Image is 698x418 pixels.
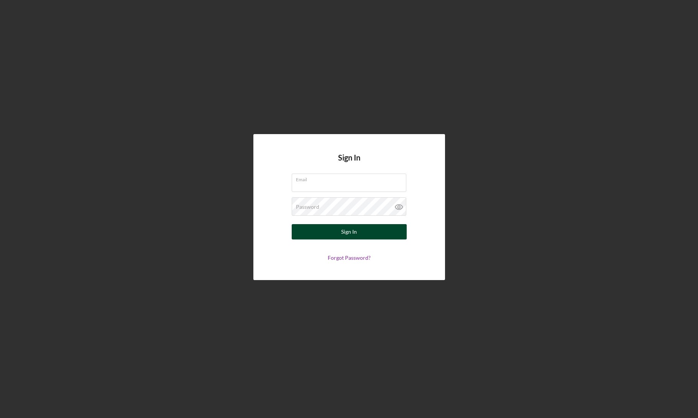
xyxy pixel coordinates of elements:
h4: Sign In [338,153,360,174]
div: Sign In [341,224,357,239]
button: Sign In [292,224,407,239]
label: Email [296,174,406,182]
a: Forgot Password? [328,254,371,261]
label: Password [296,204,319,210]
